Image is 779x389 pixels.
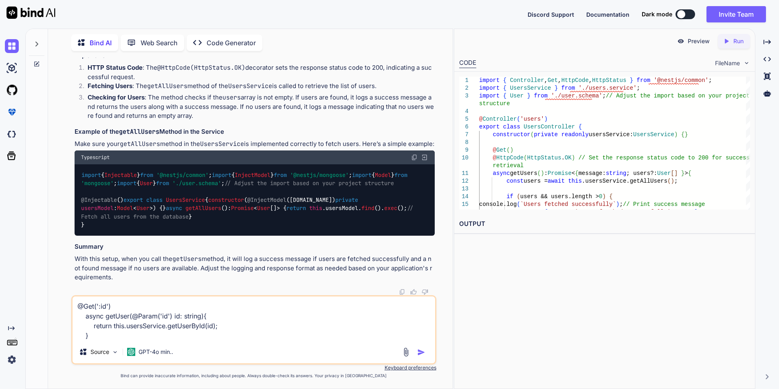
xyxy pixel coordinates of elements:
[684,131,688,138] span: }
[606,93,750,99] span: // Adjust the import based on your project
[479,124,500,130] span: export
[75,242,435,252] h3: Summary
[384,205,397,212] span: exec
[667,178,671,184] span: (
[88,82,435,91] p: : The method of the is called to retrieve the list of users.
[454,214,755,234] h2: OUTPUT
[459,170,469,177] div: 11
[123,196,143,203] span: export
[417,348,425,356] img: icon
[257,205,270,212] span: User
[286,205,306,212] span: return
[147,82,187,90] code: getAllUsers
[544,209,548,215] span: {
[459,77,469,84] div: 1
[88,93,145,101] strong: Checking for Users
[326,205,358,212] span: usersModel
[88,63,435,82] p: : The decorator sets the response status code to 200, indicating a successful request.
[503,124,520,130] span: class
[290,171,349,179] span: '@nestjs/mongoose'
[496,155,524,161] span: HttpCode
[88,93,435,121] p: : The method checks if the array is not empty. If users are found, it logs a success message and ...
[459,185,469,193] div: 13
[5,353,19,367] img: settings
[510,147,513,153] span: )
[565,155,572,161] span: OK
[527,155,561,161] span: HttpStatus
[654,77,709,84] span: '@nestjs/common'
[81,196,117,203] span: @Injectable
[544,77,548,84] span: ,
[81,205,417,220] span: // Fetch all users from the database
[555,85,558,91] span: }
[228,82,272,90] code: UsersService
[633,131,674,138] span: UsersService
[503,85,506,91] span: {
[575,170,578,177] span: {
[589,77,592,84] span: ,
[459,193,469,201] div: 14
[410,289,417,295] img: like
[599,193,602,200] span: 0
[479,100,510,107] span: structure
[231,205,254,212] span: Promise
[561,77,589,84] span: HttpCode
[479,93,500,99] span: import
[117,179,136,187] span: import
[459,131,469,139] div: 7
[119,128,159,136] code: getAllUsers
[575,209,671,215] span: `Users fetched successfully`
[459,58,476,68] div: CODE
[684,170,688,177] span: >
[503,93,506,99] span: {
[112,349,119,356] img: Pick Models
[520,193,599,200] span: users && users.length >
[459,201,469,208] div: 15
[586,11,629,18] span: Documentation
[517,116,520,122] span: (
[517,193,520,200] span: (
[459,208,469,216] div: 16
[479,201,517,208] span: console.log
[88,82,132,90] strong: Fetching Users
[352,171,372,179] span: import
[73,296,435,340] textarea: @Get(':id') async getUser(@Param('id') id: string){ return this.usersService.getUserById(id); }
[715,59,740,67] span: FileName
[527,93,530,99] span: }
[561,155,565,161] span: .
[172,255,202,263] code: getUsers
[520,201,616,208] span: `Users fetched successfully`
[524,124,575,130] span: UsersController
[493,155,496,161] span: @
[506,178,524,184] span: const
[572,155,575,161] span: )
[589,131,633,138] span: usersService:
[616,201,619,208] span: )
[90,38,112,48] p: Bind AI
[235,171,271,179] span: InjectModel
[671,170,674,177] span: [
[5,105,19,119] img: premium
[422,289,428,295] img: dislike
[120,140,160,148] code: getAllUsers
[558,77,561,84] span: ,
[479,116,482,122] span: @
[166,196,205,203] span: UsersService
[674,178,678,184] span: ;
[528,11,574,18] span: Discord Support
[623,201,705,208] span: // Print success message
[208,196,244,203] span: constructor
[274,171,287,179] span: from
[361,205,374,212] span: find
[510,93,524,99] span: User
[156,171,209,179] span: '@nestjs/common'
[517,201,520,208] span: (
[642,10,672,18] span: Dark mode
[459,92,469,100] div: 3
[602,193,605,200] span: )
[582,178,667,184] span: .usersService.getAllUsers
[247,196,286,203] span: @InjectModel
[637,77,651,84] span: from
[81,171,417,229] code: { } ; { } ; { } ; { } ; () { ( ) {} (): < []> { . . (). (); } }
[157,64,245,72] code: @HttpCode(HttpStatus.OK)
